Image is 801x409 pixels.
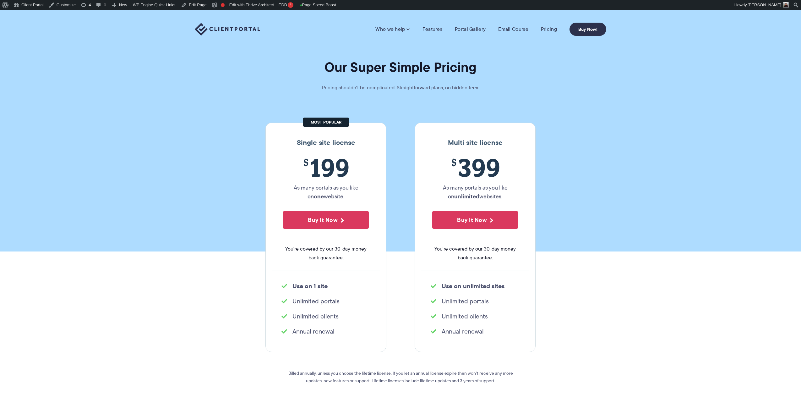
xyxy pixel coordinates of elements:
[432,153,518,182] span: 399
[569,23,606,36] a: Buy Now!
[454,192,479,201] strong: unlimited
[287,369,514,384] p: Billed annually, unless you choose the lifetime license. If you let an annual license expire then...
[221,3,225,7] div: Focus keyphrase not set
[421,139,529,147] h3: Multi site license
[272,139,380,147] h3: Single site license
[283,245,369,262] span: You're covered by our 30-day money back guarantee.
[281,297,370,306] li: Unlimited portals
[283,183,369,201] p: As many portals as you like on website.
[498,26,528,32] a: Email Course
[432,245,518,262] span: You're covered by our 30-day money back guarantee.
[422,26,442,32] a: Features
[314,192,324,201] strong: one
[375,26,410,32] a: Who we help
[432,183,518,201] p: As many portals as you like on websites.
[288,2,293,8] div: !
[283,153,369,182] span: 199
[431,297,520,306] li: Unlimited portals
[281,327,370,336] li: Annual renewal
[748,3,781,7] span: [PERSON_NAME]
[432,211,518,229] button: Buy It Now
[281,312,370,321] li: Unlimited clients
[455,26,486,32] a: Portal Gallery
[431,327,520,336] li: Annual renewal
[283,211,369,229] button: Buy It Now
[306,83,495,92] p: Pricing shouldn't be complicated. Straightforward plans, no hidden fees.
[431,312,520,321] li: Unlimited clients
[442,281,504,291] strong: Use on unlimited sites
[292,281,328,291] strong: Use on 1 site
[541,26,557,32] a: Pricing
